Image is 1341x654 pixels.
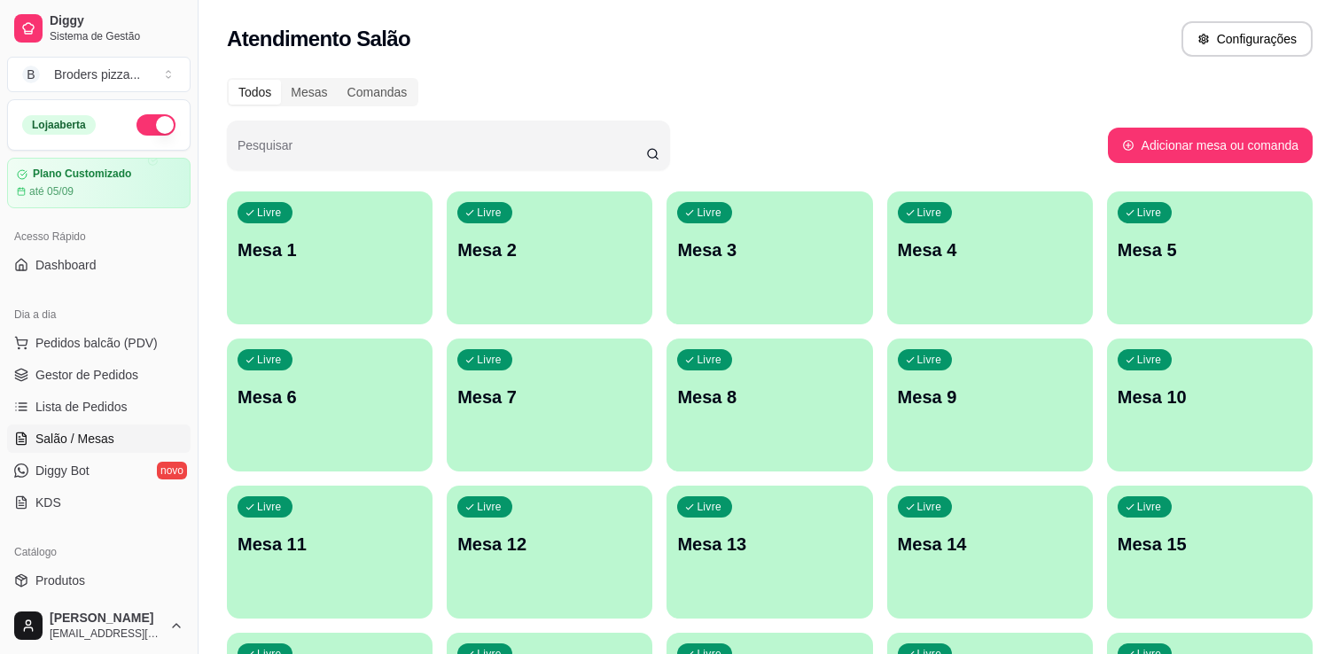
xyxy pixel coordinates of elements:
p: Mesa 11 [238,532,422,557]
article: Plano Customizado [33,167,131,181]
button: [PERSON_NAME][EMAIL_ADDRESS][DOMAIN_NAME] [7,604,191,647]
p: Livre [917,353,942,367]
button: LivreMesa 9 [887,339,1093,471]
div: Catálogo [7,538,191,566]
button: LivreMesa 11 [227,486,433,619]
button: Pedidos balcão (PDV) [7,329,191,357]
p: Mesa 15 [1118,532,1302,557]
button: LivreMesa 15 [1107,486,1313,619]
span: Produtos [35,572,85,589]
p: Mesa 2 [457,237,642,262]
span: Diggy Bot [35,462,90,479]
span: [PERSON_NAME] [50,611,162,627]
button: LivreMesa 12 [447,486,652,619]
p: Mesa 4 [898,237,1082,262]
span: [EMAIL_ADDRESS][DOMAIN_NAME] [50,627,162,641]
button: LivreMesa 8 [667,339,872,471]
p: Livre [477,206,502,220]
a: Gestor de Pedidos [7,361,191,389]
p: Livre [257,206,282,220]
span: Dashboard [35,256,97,274]
p: Mesa 9 [898,385,1082,409]
button: Configurações [1181,21,1313,57]
p: Livre [1137,353,1162,367]
p: Mesa 7 [457,385,642,409]
button: LivreMesa 6 [227,339,433,471]
a: Dashboard [7,251,191,279]
div: Comandas [338,80,417,105]
button: LivreMesa 14 [887,486,1093,619]
button: LivreMesa 10 [1107,339,1313,471]
p: Mesa 8 [677,385,862,409]
p: Mesa 1 [238,237,422,262]
button: LivreMesa 4 [887,191,1093,324]
div: Loja aberta [22,115,96,135]
span: Gestor de Pedidos [35,366,138,384]
p: Livre [1137,500,1162,514]
button: Select a team [7,57,191,92]
button: LivreMesa 5 [1107,191,1313,324]
a: Lista de Pedidos [7,393,191,421]
p: Livre [697,206,721,220]
p: Livre [1137,206,1162,220]
p: Livre [917,206,942,220]
p: Mesa 6 [238,385,422,409]
a: Salão / Mesas [7,424,191,453]
a: Produtos [7,566,191,595]
p: Livre [697,353,721,367]
button: LivreMesa 1 [227,191,433,324]
div: Broders pizza ... [54,66,140,83]
span: Sistema de Gestão [50,29,183,43]
p: Livre [477,500,502,514]
span: Salão / Mesas [35,430,114,448]
p: Livre [257,500,282,514]
button: Alterar Status [136,114,175,136]
button: LivreMesa 2 [447,191,652,324]
p: Mesa 3 [677,237,862,262]
button: LivreMesa 13 [667,486,872,619]
article: até 05/09 [29,184,74,199]
span: B [22,66,40,83]
button: Adicionar mesa ou comanda [1108,128,1313,163]
p: Mesa 12 [457,532,642,557]
span: Pedidos balcão (PDV) [35,334,158,352]
button: LivreMesa 7 [447,339,652,471]
p: Livre [477,353,502,367]
span: Diggy [50,13,183,29]
div: Todos [229,80,281,105]
a: Diggy Botnovo [7,456,191,485]
a: DiggySistema de Gestão [7,7,191,50]
button: LivreMesa 3 [667,191,872,324]
span: KDS [35,494,61,511]
p: Mesa 10 [1118,385,1302,409]
p: Mesa 13 [677,532,862,557]
p: Mesa 5 [1118,237,1302,262]
div: Acesso Rápido [7,222,191,251]
div: Mesas [281,80,337,105]
a: Plano Customizadoaté 05/09 [7,158,191,208]
div: Dia a dia [7,300,191,329]
p: Livre [917,500,942,514]
span: Lista de Pedidos [35,398,128,416]
input: Pesquisar [238,144,646,161]
p: Livre [697,500,721,514]
p: Livre [257,353,282,367]
a: KDS [7,488,191,517]
p: Mesa 14 [898,532,1082,557]
h2: Atendimento Salão [227,25,410,53]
